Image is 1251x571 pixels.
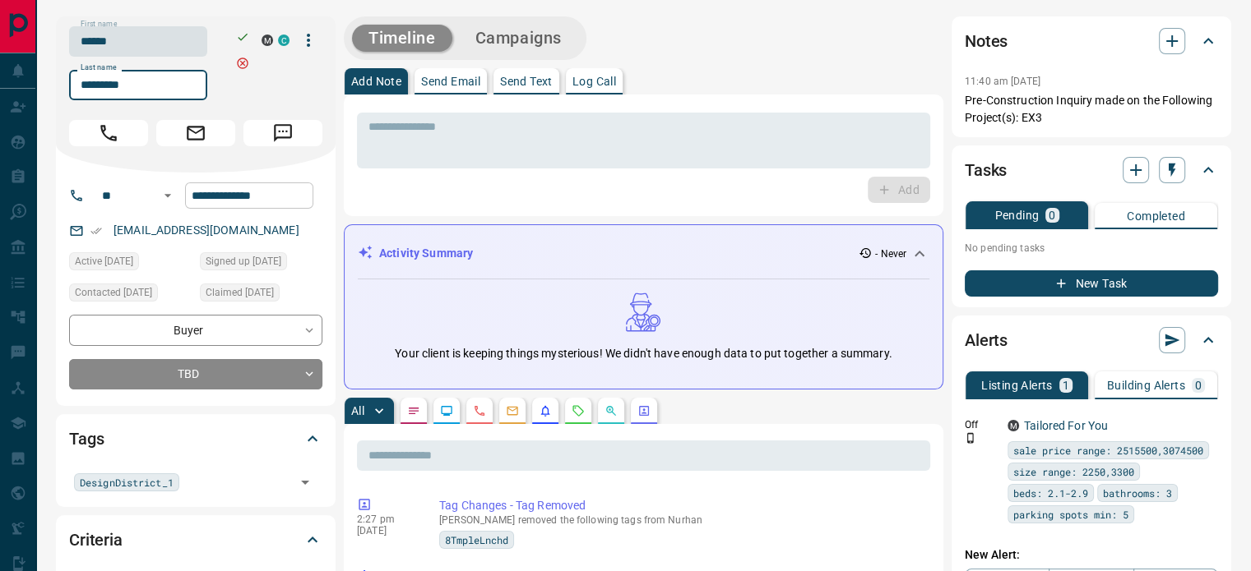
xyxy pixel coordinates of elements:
[473,404,486,417] svg: Calls
[1049,210,1055,221] p: 0
[1063,380,1069,391] p: 1
[206,253,281,269] span: Signed up [DATE]
[81,62,117,73] label: Last name
[459,25,578,52] button: Campaigns
[357,513,415,525] p: 2:27 pm
[981,380,1053,391] p: Listing Alerts
[90,225,102,237] svg: Email Verified
[352,25,452,52] button: Timeline
[75,253,133,269] span: Active [DATE]
[69,527,123,553] h2: Criteria
[965,150,1218,190] div: Tasks
[69,419,322,458] div: Tags
[965,92,1218,127] p: Pre-Construction Inquiry made on the Following Project(s): EX3
[69,520,322,559] div: Criteria
[1127,210,1185,222] p: Completed
[75,284,152,301] span: Contacted [DATE]
[506,404,519,417] svg: Emails
[637,404,651,417] svg: Agent Actions
[80,474,174,490] span: DesignDistrict_1
[1013,442,1203,458] span: sale price range: 2515500,3074500
[395,345,892,362] p: Your client is keeping things mysterious! We didn't have enough data to put together a summary.
[69,283,192,306] div: Fri Jun 04 2021
[965,546,1218,564] p: New Alert:
[69,359,322,389] div: TBD
[379,245,473,262] p: Activity Summary
[965,236,1218,260] p: No pending tasks
[439,497,924,514] p: Tag Changes - Tag Removed
[440,404,453,417] svg: Lead Browsing Activity
[206,284,274,301] span: Claimed [DATE]
[965,432,976,444] svg: Push Notification Only
[358,238,929,269] div: Activity Summary- Never
[200,283,322,306] div: Thu Jun 03 2021
[965,270,1218,297] button: New Task
[421,76,480,87] p: Send Email
[965,157,1007,183] h2: Tasks
[1195,380,1202,391] p: 0
[278,35,290,46] div: condos.ca
[69,120,148,146] span: Call
[1107,380,1185,391] p: Building Alerts
[500,76,553,87] p: Send Text
[875,246,906,261] p: - Never
[439,514,924,526] p: [PERSON_NAME] removed the following tags from Nurhan
[965,417,998,432] p: Off
[69,252,192,275] div: Mon Apr 25 2022
[1024,419,1108,432] a: Tailored For You
[965,21,1218,61] div: Notes
[351,76,401,87] p: Add Note
[200,252,322,275] div: Mon May 31 2021
[1013,506,1128,523] span: parking spots min: 5
[407,404,420,417] svg: Notes
[1103,485,1172,501] span: bathrooms: 3
[357,525,415,536] p: [DATE]
[965,76,1040,87] p: 11:40 am [DATE]
[965,327,1008,353] h2: Alerts
[1013,463,1134,480] span: size range: 2250,3300
[605,404,618,417] svg: Opportunities
[1008,420,1019,431] div: mrloft.ca
[262,35,273,46] div: mrloft.ca
[351,405,364,417] p: All
[445,532,508,548] span: 8TmpleLnchd
[572,76,616,87] p: Log Call
[69,315,322,345] div: Buyer
[114,223,299,237] a: [EMAIL_ADDRESS][DOMAIN_NAME]
[965,320,1218,360] div: Alerts
[1013,485,1088,501] span: beds: 2.1-2.9
[158,186,178,205] button: Open
[243,120,322,146] span: Message
[965,28,1008,54] h2: Notes
[69,426,104,452] h2: Tags
[572,404,585,417] svg: Requests
[156,120,235,146] span: Email
[539,404,552,417] svg: Listing Alerts
[294,471,317,494] button: Open
[994,210,1039,221] p: Pending
[81,19,117,30] label: First name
